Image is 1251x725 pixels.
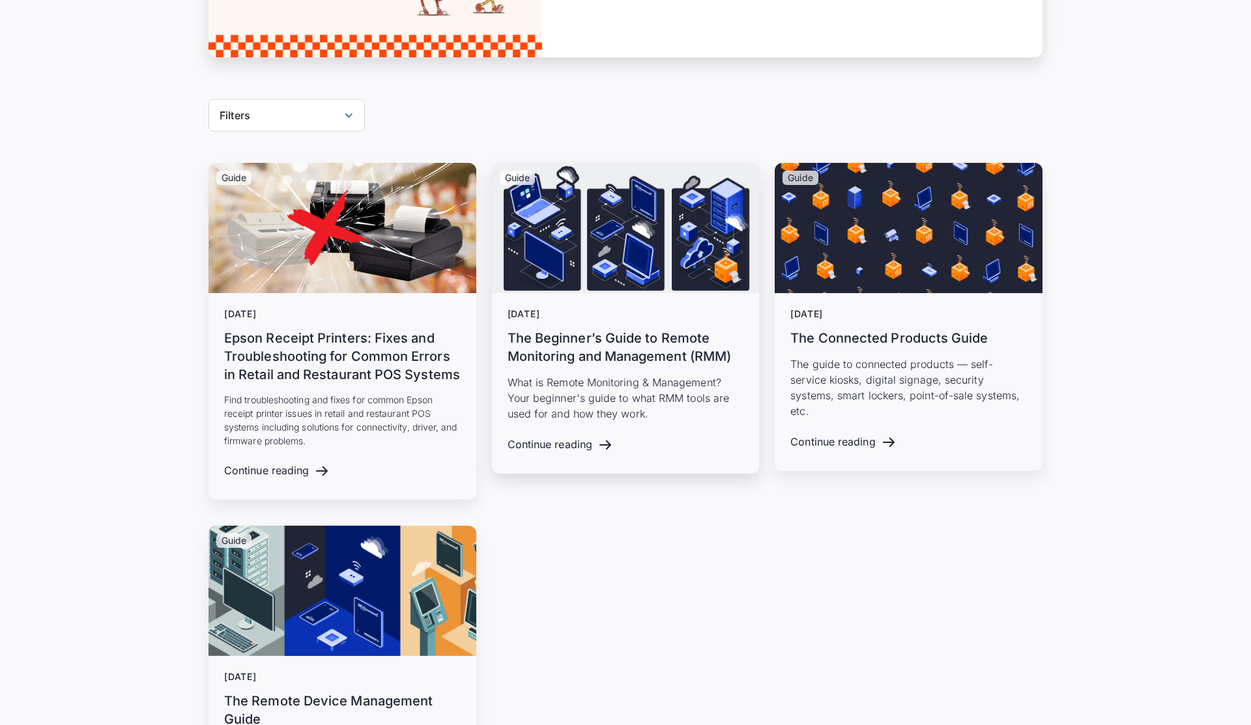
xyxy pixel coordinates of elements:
[492,163,760,474] a: Guide[DATE]The Beginner’s Guide to Remote Monitoring and Management (RMM)What is Remote Monitorin...
[790,309,1027,320] div: [DATE]
[222,173,246,182] p: Guide
[508,329,744,365] h3: The Beginner’s Guide to Remote Monitoring and Management (RMM)
[505,173,530,182] p: Guide
[790,329,1027,347] h3: The Connected Products Guide
[790,436,875,448] div: Continue reading
[220,107,250,123] div: Filters
[508,375,744,421] p: What is Remote Monitoring & Management? Your beginner's guide to what RMM tools are used for and ...
[508,438,592,451] div: Continue reading
[790,356,1027,419] p: The guide to connected products — self-service kiosks, digital signage, security systems, smart l...
[224,464,309,477] div: Continue reading
[208,163,476,500] a: Guide[DATE]Epson Receipt Printers: Fixes and Troubleshooting for Common Errors in Retail and Rest...
[224,393,461,448] p: Find troubleshooting and fixes for common Epson receipt printer issues in retail and restaurant P...
[788,173,812,182] p: Guide
[775,163,1042,471] a: Guide[DATE]The Connected Products GuideThe guide to connected products — self-service kiosks, dig...
[508,309,744,320] div: [DATE]
[224,329,461,384] h3: Epson Receipt Printers: Fixes and Troubleshooting for Common Errors in Retail and Restaurant POS ...
[222,536,246,545] p: Guide
[208,99,365,132] div: Filters
[224,309,461,320] div: [DATE]
[208,99,365,132] form: Reset
[224,672,461,683] div: [DATE]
